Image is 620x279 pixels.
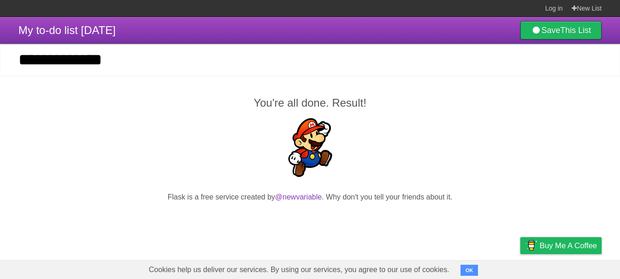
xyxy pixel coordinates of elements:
[520,237,602,254] a: Buy me a coffee
[140,261,459,279] span: Cookies help us deliver our services. By using our services, you agree to our use of cookies.
[18,95,602,111] h2: You're all done. Result!
[281,118,340,177] img: Super Mario
[560,26,591,35] b: This List
[294,214,327,227] iframe: X Post Button
[525,238,537,253] img: Buy me a coffee
[540,238,597,254] span: Buy me a coffee
[275,193,322,201] a: @newvariable
[520,21,602,40] a: SaveThis List
[18,24,116,36] span: My to-do list [DATE]
[461,265,478,276] button: OK
[18,192,602,203] p: Flask is a free service created by . Why don't you tell your friends about it.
